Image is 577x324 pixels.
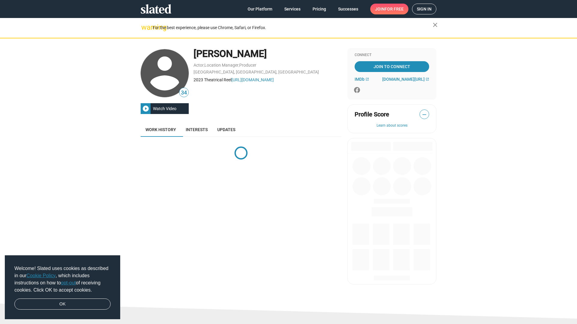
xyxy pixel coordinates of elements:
[141,103,189,114] button: Watch Video
[194,70,319,74] a: [GEOGRAPHIC_DATA], [GEOGRAPHIC_DATA], [GEOGRAPHIC_DATA]
[355,110,389,118] span: Profile Score
[194,63,204,67] a: Actor
[375,4,404,14] span: Join
[142,105,149,112] mat-icon: play_circle_filled
[308,4,331,14] a: Pricing
[313,4,326,14] span: Pricing
[333,4,363,14] a: Successes
[181,122,212,137] a: Interests
[355,53,429,58] div: Connect
[279,4,305,14] a: Services
[141,24,148,31] mat-icon: warning
[151,103,179,114] div: Watch Video
[356,61,428,72] span: Join To Connect
[243,4,277,14] a: Our Platform
[420,111,429,118] span: —
[194,77,341,83] div: 2023 Theatrical Reel
[194,47,341,60] div: [PERSON_NAME]
[417,4,432,14] span: Sign in
[412,4,436,14] a: Sign in
[14,298,111,310] a: dismiss cookie message
[382,77,425,82] span: [DOMAIN_NAME][URL]
[355,77,365,82] span: IMDb
[61,280,76,285] a: opt-out
[204,63,239,67] a: Location Manager
[370,4,408,14] a: Joinfor free
[26,273,56,278] a: Cookie Policy
[145,127,176,132] span: Work history
[284,4,301,14] span: Services
[231,77,274,82] a: [URL][DOMAIN_NAME]
[432,21,439,28] mat-icon: close
[153,24,433,32] div: For the best experience, please use Chrome, Safari, or Firefox.
[5,255,120,319] div: cookieconsent
[14,265,111,294] span: Welcome! Slated uses cookies as described in our , which includes instructions on how to of recei...
[212,122,240,137] a: Updates
[355,77,369,82] a: IMDb
[355,61,429,72] a: Join To Connect
[141,122,181,137] a: Work history
[382,77,429,82] a: [DOMAIN_NAME][URL]
[385,4,404,14] span: for free
[248,4,272,14] span: Our Platform
[365,77,369,81] mat-icon: open_in_new
[426,77,429,81] mat-icon: open_in_new
[355,123,429,128] button: Learn about scores
[338,4,358,14] span: Successes
[186,127,208,132] span: Interests
[217,127,235,132] span: Updates
[239,63,256,67] a: Producer
[179,89,188,97] span: 34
